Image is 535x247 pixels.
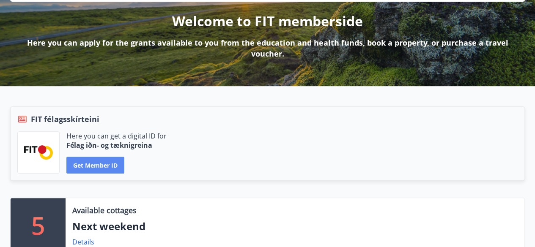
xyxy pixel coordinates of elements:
[72,219,518,233] p: Next weekend
[72,205,137,216] p: Available cottages
[24,145,53,159] img: FPQVkF9lTnNbbaRSFyT17YYeljoOGk5m51IhT0bO.png
[66,157,124,174] button: Get member ID
[24,37,511,59] p: Here you can apply for the grants available to you from the education and health funds, book a pr...
[72,237,94,247] a: Details
[172,12,363,30] p: Welcome to FIT memberside
[66,141,167,150] p: Félag iðn- og tæknigreina
[31,209,45,241] p: 5
[31,114,99,125] span: FIT félagsskírteini
[66,131,167,141] p: Here you can get a digital ID for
